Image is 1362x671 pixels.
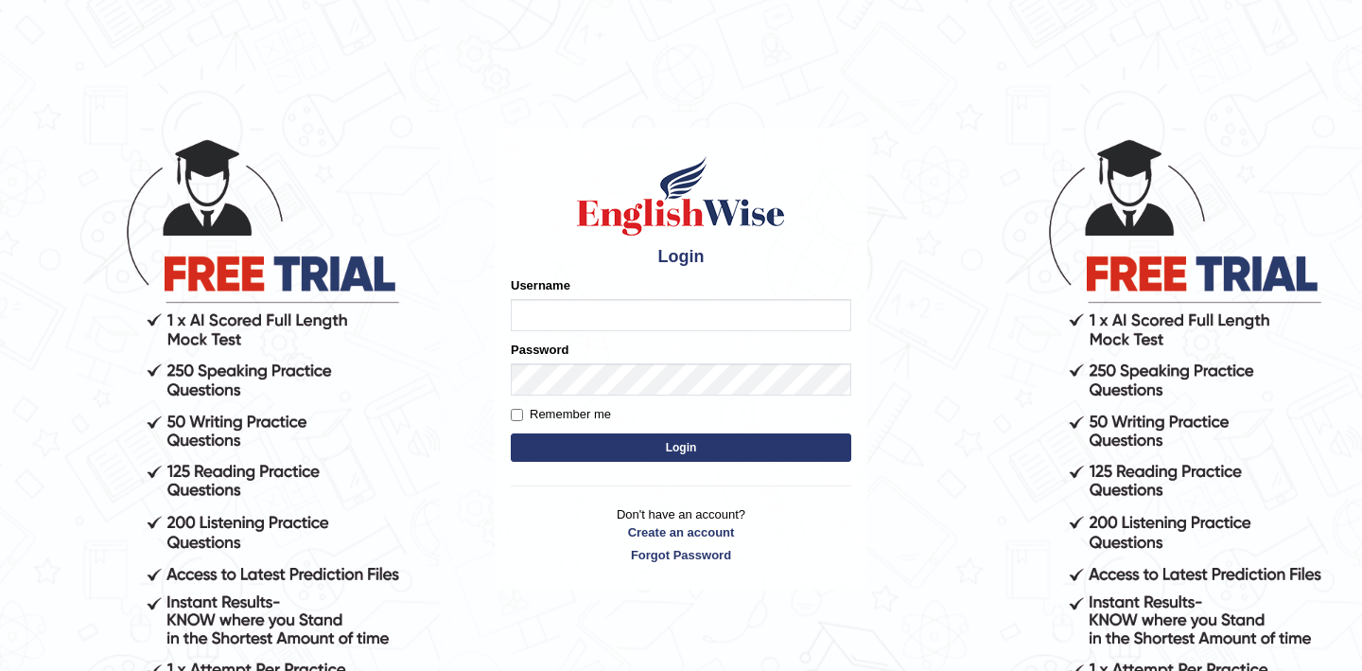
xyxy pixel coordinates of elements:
button: Login [511,433,851,462]
h4: Login [511,248,851,267]
a: Create an account [511,523,851,541]
label: Username [511,276,570,294]
input: Remember me [511,409,523,421]
img: Logo of English Wise sign in for intelligent practice with AI [573,153,789,238]
label: Password [511,341,568,359]
a: Forgot Password [511,546,851,564]
label: Remember me [511,405,611,424]
p: Don't have an account? [511,505,851,564]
